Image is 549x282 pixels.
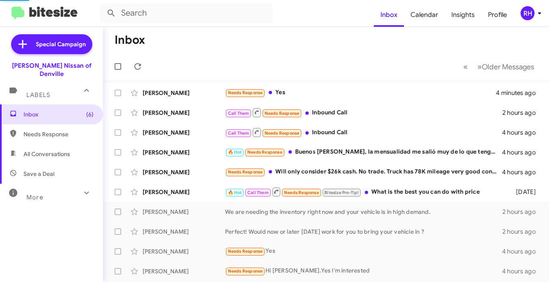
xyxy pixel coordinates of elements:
[228,190,242,195] span: 🔥 Hot
[115,33,145,47] h1: Inbox
[23,170,54,178] span: Save a Deal
[228,169,263,175] span: Needs Response
[225,187,508,197] div: What is the best you can do with price
[26,194,43,201] span: More
[11,34,92,54] a: Special Campaign
[26,91,50,99] span: Labels
[496,89,542,97] div: 4 minutes ago
[502,267,542,275] div: 4 hours ago
[472,58,539,75] button: Next
[459,58,539,75] nav: Page navigation example
[143,247,225,256] div: [PERSON_NAME]
[225,127,502,137] div: Inbound Call
[502,109,542,117] div: 2 hours ago
[502,168,542,176] div: 4 hours ago
[225,167,502,177] div: Will only consider $26k cash. No trade. Truck has 78K mileage very good condition.
[458,58,473,75] button: Previous
[228,249,263,254] span: Needs Response
[477,62,482,72] span: »
[502,148,542,156] div: 4 hours ago
[228,130,249,136] span: Call Them
[225,246,502,256] div: Yes
[324,190,359,195] span: Bitesize Pro-Tip!
[514,6,540,20] button: RH
[463,62,468,72] span: «
[100,3,273,23] input: Search
[247,149,282,155] span: Needs Response
[143,168,225,176] div: [PERSON_NAME]
[482,62,534,71] span: Older Messages
[143,109,225,117] div: [PERSON_NAME]
[284,190,319,195] span: Needs Response
[143,148,225,156] div: [PERSON_NAME]
[143,208,225,216] div: [PERSON_NAME]
[265,111,300,116] span: Needs Response
[502,247,542,256] div: 4 hours ago
[228,149,242,155] span: 🔥 Hot
[228,111,249,116] span: Call Them
[225,107,502,118] div: Inbound Call
[502,208,542,216] div: 2 hours ago
[228,90,263,95] span: Needs Response
[225,147,502,157] div: Buenos [PERSON_NAME], la mensualidad me salió muy de lo que tengo presupuestado
[265,130,300,136] span: Needs Response
[143,89,225,97] div: [PERSON_NAME]
[225,227,502,236] div: Perfect! Would now or later [DATE] work for you to bring your vehicle in ?
[228,268,263,274] span: Needs Response
[23,130,94,138] span: Needs Response
[86,110,94,118] span: (6)
[23,150,70,158] span: All Conversations
[502,227,542,236] div: 2 hours ago
[143,267,225,275] div: [PERSON_NAME]
[374,3,404,27] a: Inbox
[36,40,86,48] span: Special Campaign
[143,227,225,236] div: [PERSON_NAME]
[247,190,269,195] span: Call Them
[143,128,225,137] div: [PERSON_NAME]
[23,110,94,118] span: Inbox
[502,128,542,137] div: 4 hours ago
[481,3,514,27] a: Profile
[445,3,481,27] a: Insights
[404,3,445,27] a: Calendar
[143,188,225,196] div: [PERSON_NAME]
[508,188,542,196] div: [DATE]
[225,88,496,97] div: Yes
[521,6,535,20] div: RH
[225,208,502,216] div: We are needing the inventory right now and your vehicle is in high demand.
[225,266,502,276] div: Hi [PERSON_NAME].Yes I'm interested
